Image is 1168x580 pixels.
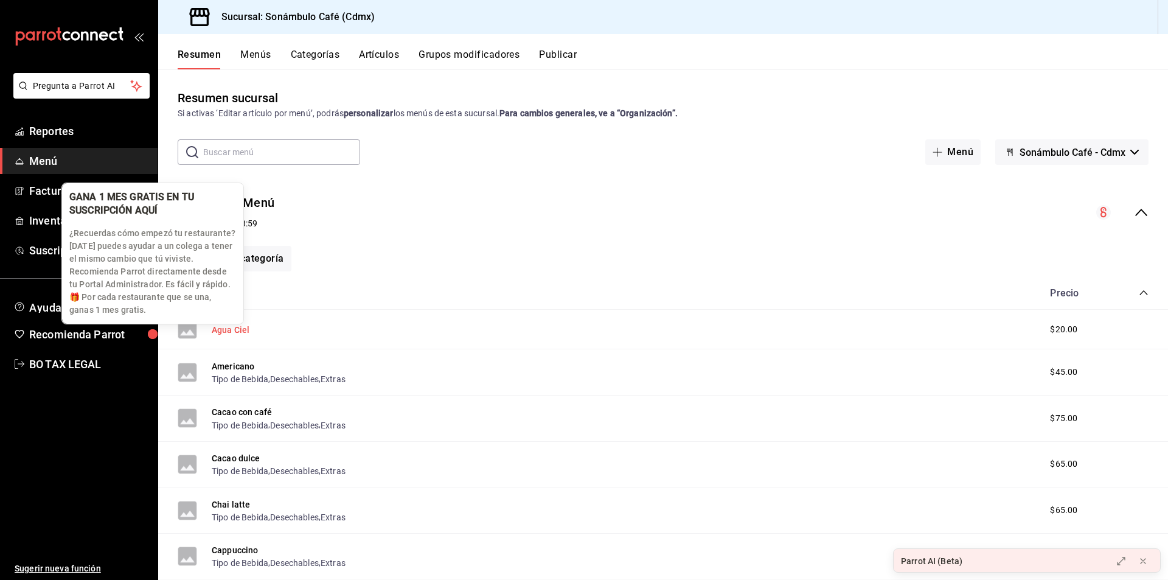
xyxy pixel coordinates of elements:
div: , , [212,556,346,569]
button: Menú [925,139,981,165]
button: Tipo de Bebida [212,511,268,523]
span: Pregunta a Parrot AI [33,80,131,93]
span: Ayuda [29,298,132,313]
button: Extras [321,373,346,385]
div: Si activas ‘Editar artículo por menú’, podrás los menús de esta sucursal. [178,107,1149,120]
div: GANA 1 MES GRATIS EN TU SUSCRIPCIÓN AQUÍ [69,190,217,217]
button: Extras [321,557,346,569]
button: Americano [212,360,254,372]
button: Desechables [270,465,319,477]
div: Resumen sucursal [178,89,278,107]
button: Desechables [270,419,319,432]
div: navigation tabs [178,49,1168,69]
input: Buscar menú [203,140,360,164]
span: Suscripción [29,242,148,259]
div: collapse-menu-row [158,184,1168,241]
div: Precio [1038,287,1116,299]
div: , , [212,464,346,477]
div: , , [212,372,346,385]
span: Sugerir nueva función [15,562,148,575]
button: Tipo de Bebida [212,557,268,569]
button: Extras [321,419,346,432]
button: collapse-category-row [1139,288,1149,298]
button: Chai latte [212,498,251,511]
button: Cacao con café [212,406,272,418]
span: $20.00 [1050,323,1077,336]
span: Inventarios [29,212,148,229]
span: $65.00 [1050,504,1077,517]
span: $65.00 [1050,458,1077,470]
h3: Sucursal: Sonámbulo Café (Cdmx) [212,10,375,24]
button: Extras [321,465,346,477]
a: Pregunta a Parrot AI [9,88,150,101]
button: Menús [240,49,271,69]
button: Publicar [539,49,577,69]
button: Desechables [270,373,319,385]
span: Reportes [29,123,148,139]
button: Sonámbulo Café - Cdmx [995,139,1149,165]
div: , , [212,418,346,431]
button: Tipo de Bebida [212,373,268,385]
button: Desechables [270,511,319,523]
button: Extras [321,511,346,523]
button: Categorías [291,49,340,69]
button: Agua Ciel [212,324,249,336]
span: Menú [29,153,148,169]
span: Recomienda Parrot [29,326,148,343]
button: Resumen [178,49,221,69]
span: BO TAX LEGAL [29,356,148,372]
span: Facturación [29,183,148,199]
div: , , [212,511,346,523]
div: Parrot AI (Beta) [901,555,962,568]
strong: personalizar [344,108,394,118]
button: Tipo de Bebida [212,419,268,432]
button: Pregunta a Parrot AI [13,73,150,99]
p: ¿Recuerdas cómo empezó tu restaurante? [DATE] puedes ayudar a un colega a tener el mismo cambio q... [69,227,236,316]
span: Sonámbulo Café - Cdmx [1020,147,1125,158]
span: $75.00 [1050,412,1077,425]
button: Tipo de Bebida [212,465,268,477]
span: $45.00 [1050,366,1077,379]
button: Grupos modificadores [419,49,520,69]
button: Cacao dulce [212,452,260,464]
button: Cappuccino [212,544,259,556]
button: Desechables [270,557,319,569]
button: Artículos [359,49,399,69]
button: open_drawer_menu [134,32,144,41]
strong: Para cambios generales, ve a “Organización”. [499,108,678,118]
